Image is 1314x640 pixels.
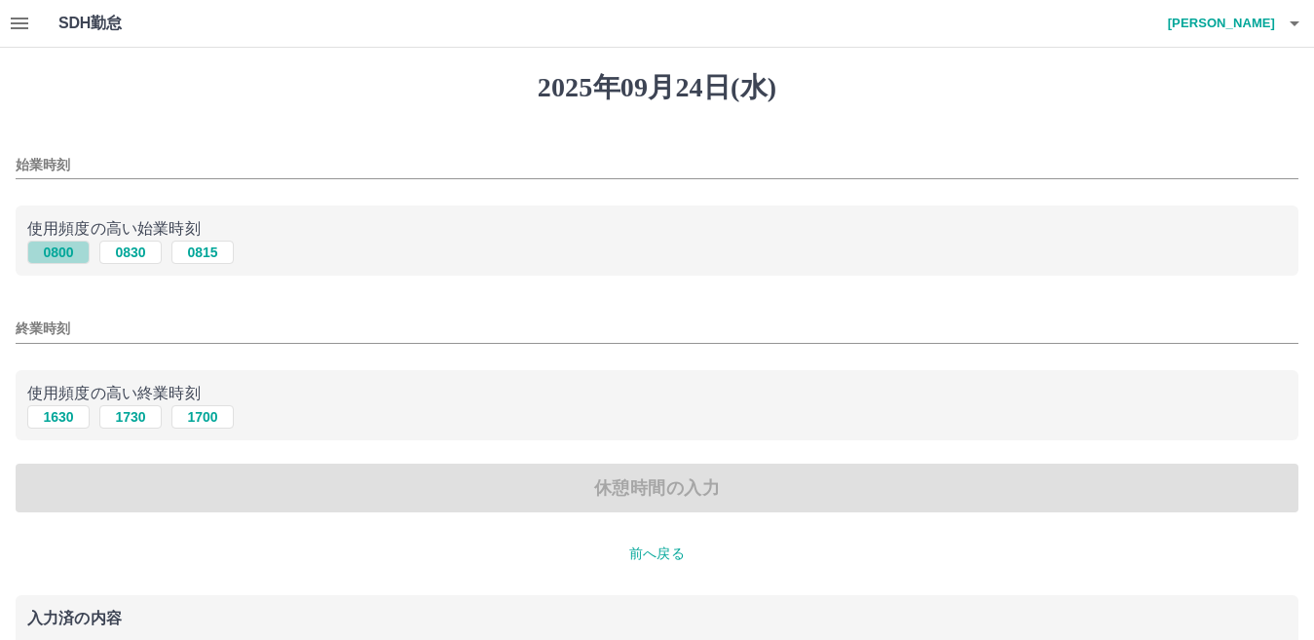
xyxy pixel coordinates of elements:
[27,611,1287,626] p: 入力済の内容
[99,405,162,429] button: 1730
[171,405,234,429] button: 1700
[27,405,90,429] button: 1630
[27,217,1287,241] p: 使用頻度の高い始業時刻
[171,241,234,264] button: 0815
[27,382,1287,405] p: 使用頻度の高い終業時刻
[16,71,1298,104] h1: 2025年09月24日(水)
[27,241,90,264] button: 0800
[99,241,162,264] button: 0830
[16,544,1298,564] p: 前へ戻る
